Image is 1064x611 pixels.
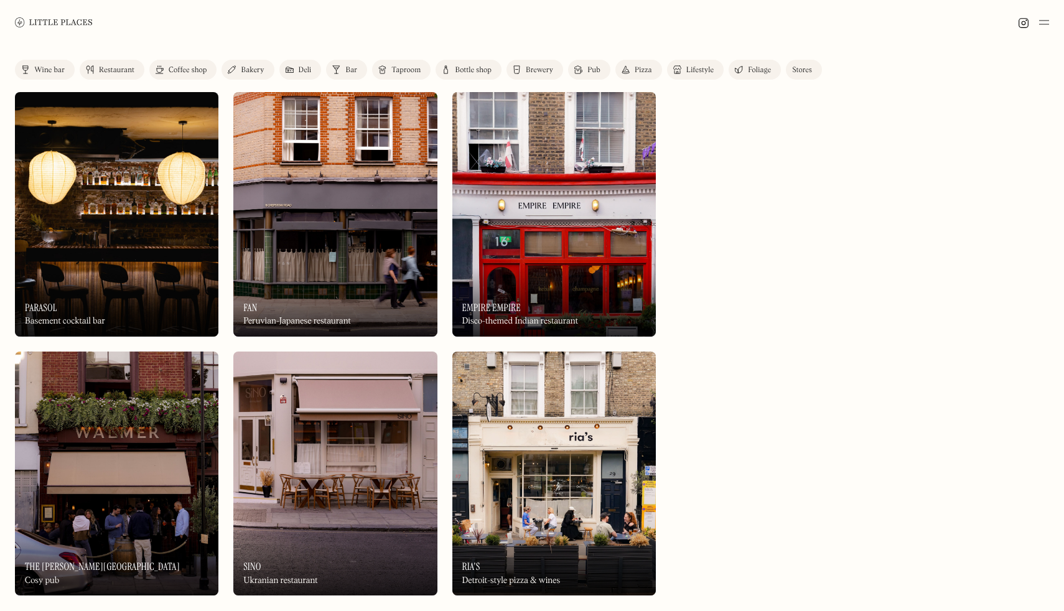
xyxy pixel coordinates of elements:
a: Lifestyle [667,60,724,80]
a: Pub [568,60,610,80]
img: Parasol [15,92,218,337]
img: Fan [233,92,437,337]
a: ParasolParasolParasolBasement cocktail bar [15,92,218,337]
div: Ukranian restaurant [243,576,317,586]
a: Empire EmpireEmpire EmpireEmpire EmpireDisco-themed Indian restaurant [452,92,656,337]
a: FanFanFanPeruvian-Japanese restaurant [233,92,437,337]
div: Stores [792,67,812,74]
a: Coffee shop [149,60,217,80]
div: Taproom [391,67,421,74]
a: Taproom [372,60,431,80]
a: Bottle shop [436,60,502,80]
a: Brewery [506,60,563,80]
div: Cosy pub [25,576,59,586]
a: The Walmer CastleThe Walmer CastleThe [PERSON_NAME][GEOGRAPHIC_DATA]Cosy pub [15,352,218,596]
div: Disco-themed Indian restaurant [462,316,578,327]
h3: Empire Empire [462,302,521,314]
div: Lifestyle [686,67,714,74]
a: Restaurant [80,60,144,80]
h3: Fan [243,302,257,314]
div: Wine bar [34,67,65,74]
img: Ria's [452,352,656,596]
div: Bar [345,67,357,74]
div: Detroit-style pizza & wines [462,576,561,586]
a: Wine bar [15,60,75,80]
div: Bottle shop [455,67,492,74]
div: Restaurant [99,67,134,74]
div: Peruvian-Japanese restaurant [243,316,351,327]
div: Foliage [748,67,771,74]
img: Empire Empire [452,92,656,337]
div: Bakery [241,67,264,74]
div: Deli [299,67,312,74]
h3: Parasol [25,302,57,314]
a: Pizza [615,60,662,80]
a: Ria'sRia'sRia'sDetroit-style pizza & wines [452,352,656,596]
div: Basement cocktail bar [25,316,105,327]
img: Sino [233,352,437,596]
a: Foliage [729,60,781,80]
div: Brewery [526,67,553,74]
div: Coffee shop [169,67,207,74]
h3: Ria's [462,561,480,572]
div: Pub [587,67,600,74]
div: Pizza [635,67,652,74]
img: The Walmer Castle [15,352,218,596]
h3: Sino [243,561,261,572]
a: Bar [326,60,367,80]
a: Bakery [222,60,274,80]
h3: The [PERSON_NAME][GEOGRAPHIC_DATA] [25,561,180,572]
a: Stores [786,60,822,80]
a: Deli [279,60,322,80]
a: SinoSinoSinoUkranian restaurant [233,352,437,596]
